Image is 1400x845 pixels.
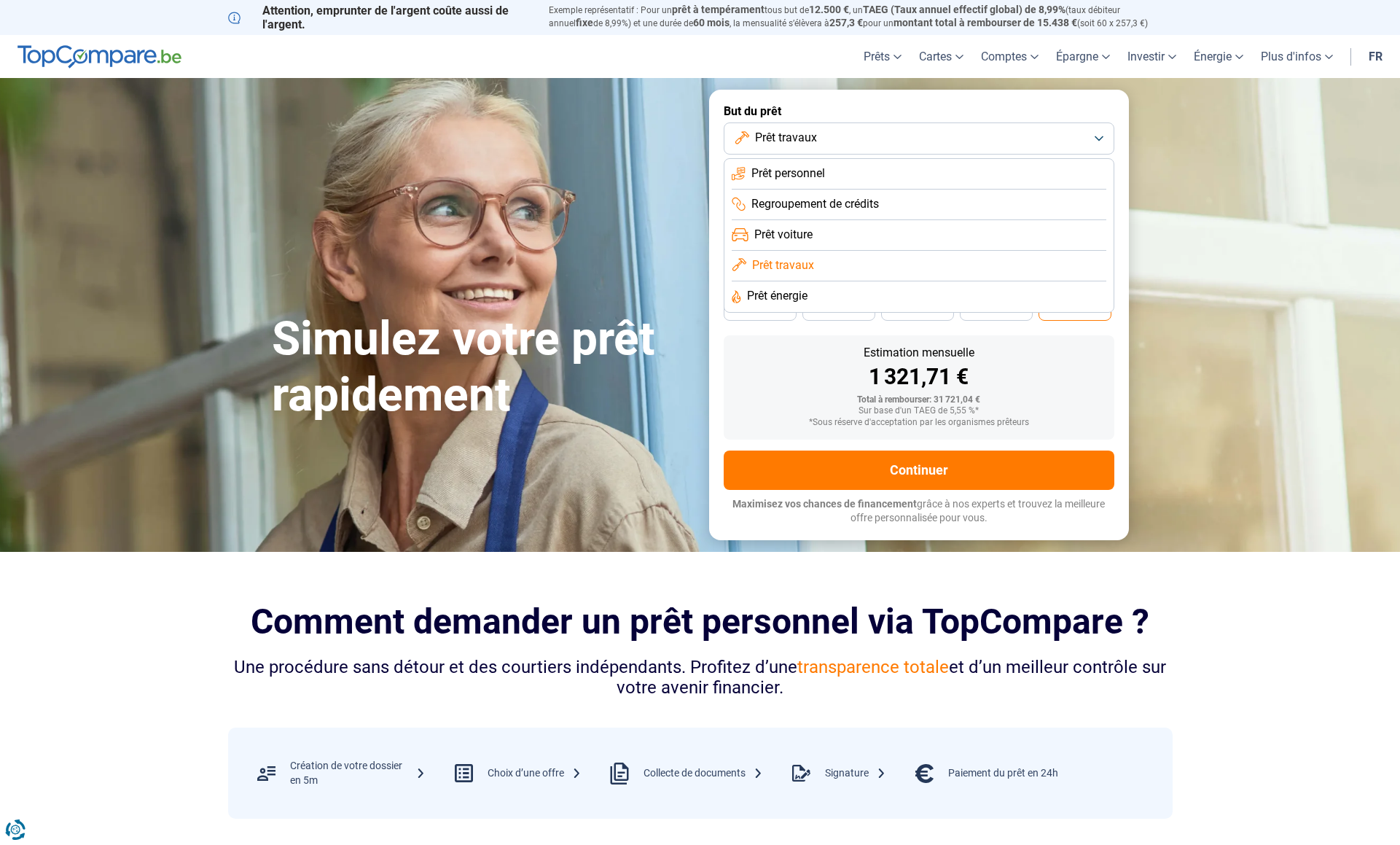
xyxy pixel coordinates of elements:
a: Cartes [910,35,972,78]
a: Plus d'infos [1252,35,1342,78]
span: Prêt personnel [751,166,825,182]
p: Attention, emprunter de l'argent coûte aussi de l'argent. [228,4,531,31]
span: Maximisez vos chances de financement [732,498,917,510]
label: But du prêt [724,104,1114,118]
button: Continuer [724,451,1114,490]
h2: Comment demander un prêt personnel via TopCompare ? [228,601,1173,642]
span: Prêt voiture [754,227,813,243]
div: *Sous réserve d'acceptation par les organismes prêteurs [735,418,1103,428]
div: Création de votre dossier en 5m [290,759,426,787]
span: montant total à rembourser de 15.438 € [893,17,1077,28]
h1: Simulez votre prêt rapidement [272,311,692,424]
span: prêt à tempérament [672,4,764,15]
a: Prêts [855,35,910,78]
a: Épargne [1047,35,1119,78]
span: 30 mois [980,305,1012,314]
div: Total à rembourser: 31 721,04 € [735,395,1103,405]
div: Choix d’une offre [488,766,582,781]
div: 1 321,71 € [735,366,1103,388]
span: 24 mois [1059,305,1091,314]
p: Exemple représentatif : Pour un tous but de , un (taux débiteur annuel de 8,99%) et une durée de ... [549,4,1173,30]
a: Investir [1119,35,1185,78]
button: Prêt travaux [724,122,1114,155]
a: Comptes [972,35,1047,78]
span: Prêt énergie [747,288,807,304]
div: Signature [825,766,886,781]
div: Collecte de documents [644,766,763,781]
span: 48 mois [744,305,776,314]
span: 42 mois [823,305,855,314]
div: Une procédure sans détour et des courtiers indépendants. Profitez d’une et d’un meilleur contrôle... [228,657,1173,699]
span: Prêt travaux [752,257,814,273]
span: 12.500 € [809,4,849,15]
span: 60 mois [693,17,730,28]
a: fr [1360,35,1391,78]
p: grâce à nos experts et trouvez la meilleure offre personnalisée pour vous. [724,497,1114,526]
span: transparence totale [797,657,949,677]
div: Paiement du prêt en 24h [948,766,1058,781]
span: Regroupement de crédits [751,196,879,212]
span: Prêt travaux [755,130,817,146]
span: TAEG (Taux annuel effectif global) de 8,99% [863,4,1065,15]
a: Énergie [1185,35,1252,78]
span: 36 mois [902,305,934,314]
div: Sur base d'un TAEG de 5,55 %* [735,406,1103,416]
span: 257,3 € [829,17,863,28]
img: TopCompare [17,45,181,69]
span: fixe [576,17,593,28]
div: Estimation mensuelle [735,347,1103,359]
